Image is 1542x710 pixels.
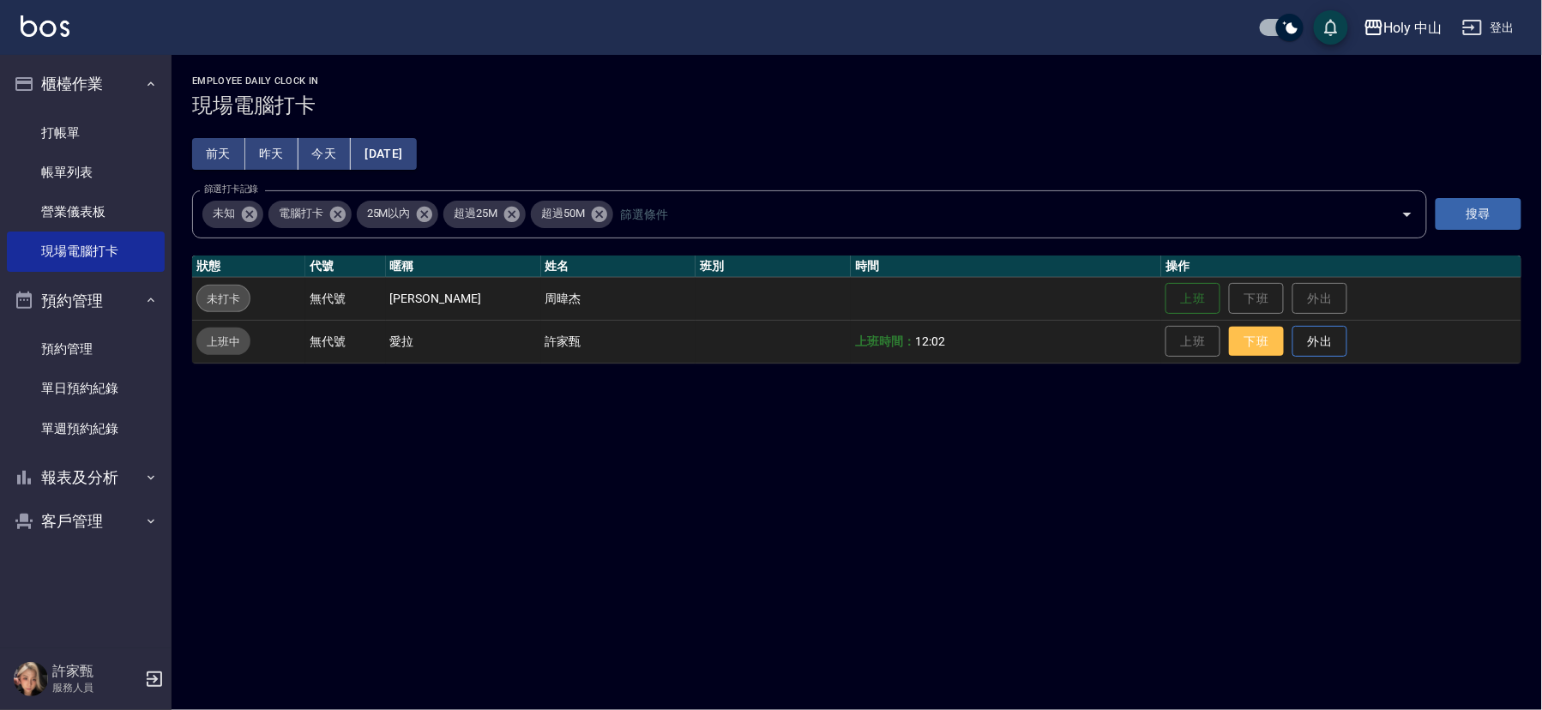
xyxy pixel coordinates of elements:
[443,201,526,228] div: 超過25M
[1229,327,1284,357] button: 下班
[443,205,508,222] span: 超過25M
[52,663,140,680] h5: 許家甄
[357,201,439,228] div: 25M以內
[1394,201,1421,228] button: Open
[197,290,250,308] span: 未打卡
[245,138,298,170] button: 昨天
[192,93,1521,117] h3: 現場電腦打卡
[1384,17,1443,39] div: Holy 中山
[696,256,851,278] th: 班別
[7,499,165,544] button: 客戶管理
[268,201,352,228] div: 電腦打卡
[204,183,258,196] label: 篩選打卡記錄
[1455,12,1521,44] button: 登出
[851,256,1161,278] th: 時間
[21,15,69,37] img: Logo
[7,232,165,271] a: 現場電腦打卡
[7,62,165,106] button: 櫃檯作業
[192,138,245,170] button: 前天
[7,369,165,408] a: 單日預約紀錄
[531,205,595,222] span: 超過50M
[616,199,1371,229] input: 篩選條件
[305,320,386,363] td: 無代號
[7,153,165,192] a: 帳單列表
[305,256,386,278] th: 代號
[7,279,165,323] button: 預約管理
[386,256,541,278] th: 暱稱
[7,409,165,448] a: 單週預約紀錄
[1314,10,1348,45] button: save
[7,113,165,153] a: 打帳單
[1357,10,1449,45] button: Holy 中山
[305,277,386,320] td: 無代號
[14,662,48,696] img: Person
[915,334,945,348] span: 12:02
[7,192,165,232] a: 營業儀表板
[351,138,416,170] button: [DATE]
[52,680,140,695] p: 服務人員
[855,334,915,348] b: 上班時間：
[386,277,541,320] td: [PERSON_NAME]
[202,201,263,228] div: 未知
[541,320,696,363] td: 許家甄
[7,329,165,369] a: 預約管理
[192,256,305,278] th: 狀態
[1166,283,1220,315] button: 上班
[1161,256,1521,278] th: 操作
[386,320,541,363] td: 愛拉
[357,205,421,222] span: 25M以內
[268,205,334,222] span: 電腦打卡
[7,455,165,500] button: 報表及分析
[531,201,613,228] div: 超過50M
[202,205,245,222] span: 未知
[298,138,352,170] button: 今天
[541,256,696,278] th: 姓名
[196,333,250,351] span: 上班中
[1436,198,1521,230] button: 搜尋
[192,75,1521,87] h2: Employee Daily Clock In
[541,277,696,320] td: 周暐杰
[1292,326,1347,358] button: 外出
